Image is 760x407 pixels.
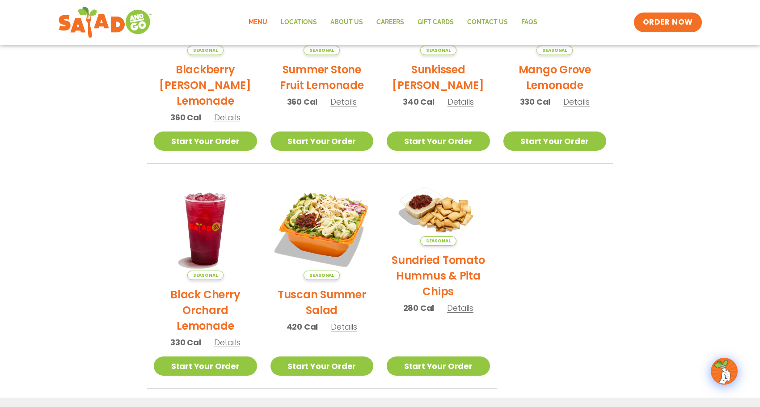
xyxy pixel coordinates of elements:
span: Seasonal [187,46,224,55]
h2: Sundried Tomato Hummus & Pita Chips [387,252,490,299]
span: Details [214,112,241,123]
a: Start Your Order [387,356,490,376]
a: Start Your Order [154,356,257,376]
a: Start Your Order [503,131,607,151]
a: FAQs [515,12,544,33]
span: 340 Cal [403,96,435,108]
a: Start Your Order [154,131,257,151]
a: Locations [274,12,324,33]
h2: Blackberry [PERSON_NAME] Lemonade [154,62,257,109]
a: Careers [370,12,411,33]
img: Product photo for Tuscan Summer Salad [270,177,374,280]
img: Product photo for Sundried Tomato Hummus & Pita Chips [387,177,490,246]
span: 360 Cal [287,96,318,108]
span: 330 Cal [170,336,201,348]
span: Details [448,96,474,107]
span: ORDER NOW [643,17,693,28]
h2: Mango Grove Lemonade [503,62,607,93]
span: 360 Cal [170,111,201,123]
img: new-SAG-logo-768×292 [58,4,152,40]
a: Start Your Order [270,131,374,151]
a: ORDER NOW [634,13,702,32]
span: Details [331,321,357,332]
span: Seasonal [536,46,573,55]
span: Seasonal [420,236,456,246]
a: GIFT CARDS [411,12,460,33]
a: Contact Us [460,12,515,33]
h2: Sunkissed [PERSON_NAME] [387,62,490,93]
span: 420 Cal [287,321,318,333]
h2: Tuscan Summer Salad [270,287,374,318]
span: Details [447,302,473,314]
span: 280 Cal [403,302,435,314]
span: Details [563,96,590,107]
span: Seasonal [304,46,340,55]
h2: Summer Stone Fruit Lemonade [270,62,374,93]
img: Product photo for Black Cherry Orchard Lemonade [154,177,257,280]
span: Seasonal [187,271,224,280]
span: Seasonal [420,46,456,55]
span: 330 Cal [520,96,551,108]
span: Seasonal [304,271,340,280]
a: Start Your Order [387,131,490,151]
nav: Menu [242,12,544,33]
img: wpChatIcon [712,359,737,384]
a: About Us [324,12,370,33]
h2: Black Cherry Orchard Lemonade [154,287,257,334]
a: Start Your Order [270,356,374,376]
span: Details [214,337,241,348]
a: Menu [242,12,274,33]
span: Details [330,96,357,107]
